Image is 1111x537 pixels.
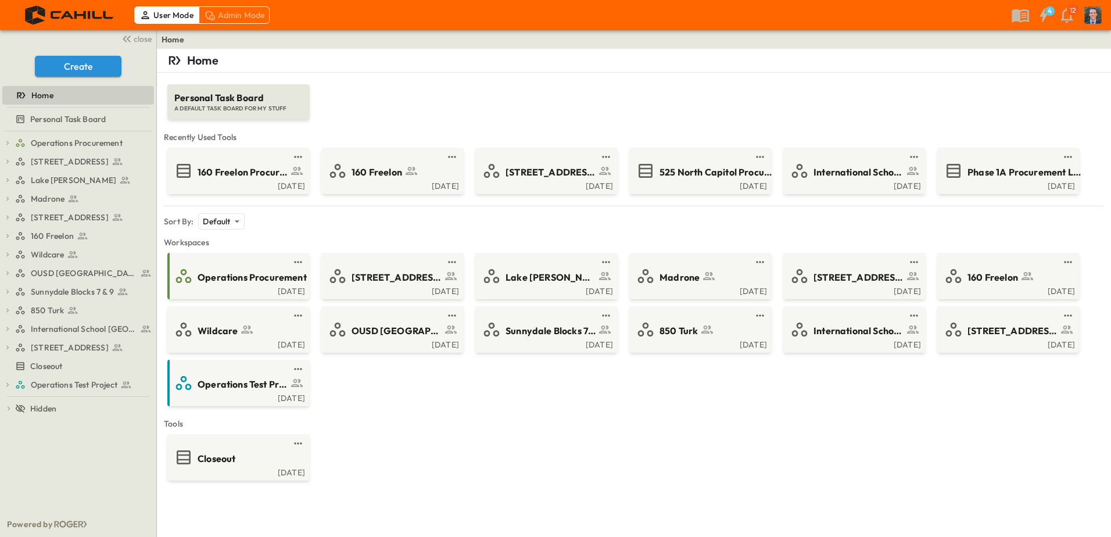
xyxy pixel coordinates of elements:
a: 160 Freelon [940,267,1075,285]
a: International School [GEOGRAPHIC_DATA] [786,162,921,180]
p: Sort By: [164,216,193,227]
a: Personal Task Board [2,111,152,127]
a: 160 Freelon Procurement Log [170,162,305,180]
div: Admin Mode [199,6,270,24]
span: Operations Test Project [198,378,288,391]
span: Personal Task Board [174,91,303,105]
img: Profile Picture [1084,6,1102,24]
span: OUSD [GEOGRAPHIC_DATA] [31,267,137,279]
span: Madrone [31,193,64,205]
a: [DATE] [324,339,459,348]
span: Wildcare [31,249,64,260]
a: [DATE] [786,180,921,189]
button: test [753,255,767,269]
span: Home [31,90,53,101]
a: [DATE] [170,339,305,348]
a: Wildcare [170,320,305,339]
a: [DATE] [786,339,921,348]
img: 4f72bfc4efa7236828875bac24094a5ddb05241e32d018417354e964050affa1.png [14,3,126,27]
span: close [134,33,152,45]
div: [DATE] [324,180,459,189]
a: Closeout [2,358,152,374]
a: Madrone [15,191,152,207]
a: [DATE] [478,180,613,189]
span: Sunnydale Blocks 7 & 9 [506,324,596,338]
div: [DATE] [632,339,767,348]
button: test [445,309,459,323]
div: Operations Procurementtest [2,134,154,152]
span: [STREET_ADDRESS] [31,212,109,223]
a: International School San Francisco [15,321,152,337]
button: test [907,309,921,323]
a: [DATE] [170,467,305,476]
a: [DATE] [632,285,767,295]
span: A DEFAULT TASK BOARD FOR MY STUFF [174,105,303,113]
div: Default [198,213,244,230]
a: [STREET_ADDRESS] [15,209,152,225]
a: Operations Test Project [15,377,152,393]
a: 850 Turk [15,302,152,318]
button: test [599,309,613,323]
span: Personal Task Board [30,113,106,125]
button: test [291,255,305,269]
span: Operations Test Project [31,379,117,391]
span: International School [GEOGRAPHIC_DATA] [813,324,904,338]
a: [DATE] [940,285,1075,295]
p: 12 [1070,6,1076,15]
a: [DATE] [478,285,613,295]
a: Closeout [170,448,305,467]
span: Closeout [30,360,62,372]
div: [DATE] [170,285,305,295]
span: [STREET_ADDRESS] [813,271,904,284]
span: [STREET_ADDRESS] [352,271,442,284]
a: [STREET_ADDRESS] [478,162,613,180]
div: [DATE] [478,339,613,348]
button: test [753,150,767,164]
span: Workspaces [164,237,1104,248]
div: Sunnydale Blocks 7 & 9test [2,282,154,301]
div: [STREET_ADDRESS]test [2,338,154,357]
div: Closeouttest [2,357,154,375]
a: [DATE] [940,339,1075,348]
div: Wildcaretest [2,245,154,264]
span: Lake [PERSON_NAME] [506,271,596,284]
div: Operations Test Projecttest [2,375,154,394]
a: Operations Procurement [170,267,305,285]
a: International School [GEOGRAPHIC_DATA] [786,320,921,339]
a: Sunnydale Blocks 7 & 9 [15,284,152,300]
a: [DATE] [786,285,921,295]
span: 160 Freelon [31,230,74,242]
button: test [291,436,305,450]
span: Tools [164,418,1104,429]
span: OUSD [GEOGRAPHIC_DATA] [352,324,442,338]
span: International School San Francisco [31,323,137,335]
div: [DATE] [324,285,459,295]
a: 160 Freelon [324,162,459,180]
a: Operations Test Project [170,374,305,392]
span: Closeout [198,452,235,466]
button: test [1061,150,1075,164]
a: Phase 1A Procurement Log [940,162,1075,180]
a: Wildcare [15,246,152,263]
a: Home [162,34,184,45]
button: test [1061,255,1075,269]
a: 525 North Capitol Procurement Log [632,162,767,180]
div: [STREET_ADDRESS]test [2,152,154,171]
a: [STREET_ADDRESS] [15,153,152,170]
a: [STREET_ADDRESS] [786,267,921,285]
a: 850 Turk [632,320,767,339]
a: [DATE] [940,180,1075,189]
button: test [1061,309,1075,323]
span: Sunnydale Blocks 7 & 9 [31,286,114,298]
span: 850 Turk [31,305,64,316]
a: [STREET_ADDRESS] [940,320,1075,339]
p: Default [203,216,230,227]
a: Lake [PERSON_NAME] [15,172,152,188]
